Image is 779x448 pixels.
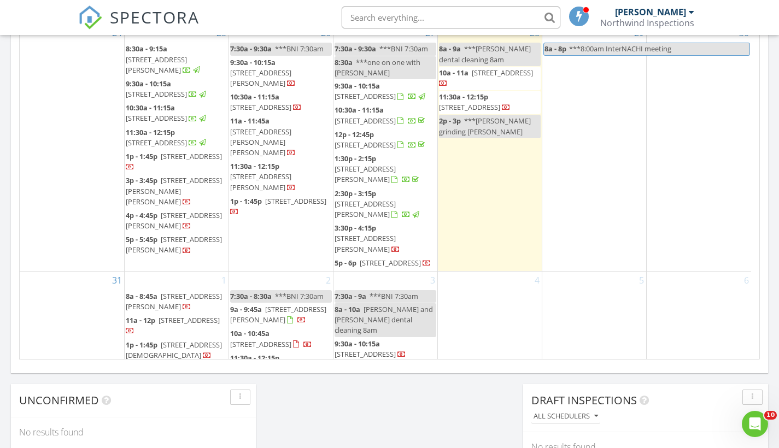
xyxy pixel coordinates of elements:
span: [STREET_ADDRESS] [230,102,291,112]
td: Go to August 24, 2025 [20,24,124,271]
a: 1p - 1:45p [STREET_ADDRESS] [126,150,227,174]
span: 7:30a - 9:30a [335,44,376,54]
span: [STREET_ADDRESS][PERSON_NAME][PERSON_NAME] [126,175,222,206]
a: 8:30a - 9:15a [STREET_ADDRESS][PERSON_NAME] [126,43,227,77]
div: [PERSON_NAME] [615,7,686,17]
span: 10:30a - 11:15a [335,105,384,115]
span: 12p - 12:45p [335,129,374,139]
a: 2:30p - 3:15p [STREET_ADDRESS][PERSON_NAME] [335,187,436,222]
span: [STREET_ADDRESS][PERSON_NAME][PERSON_NAME] [230,127,291,157]
span: [STREET_ADDRESS] [335,349,396,359]
a: 9:30a - 10:15a [STREET_ADDRESS] [335,339,406,359]
span: 10a - 11a [439,68,468,78]
span: 11a - 12p [126,315,155,325]
span: 11:30a - 12:15p [439,92,488,102]
td: Go to September 1, 2025 [124,271,229,376]
span: 8:30a [335,57,353,67]
a: 10a - 10:45a [STREET_ADDRESS] [230,328,312,349]
td: Go to September 6, 2025 [647,271,751,376]
span: 8a - 9a [439,44,461,54]
span: 7:30a - 8:30a [230,291,272,301]
span: 9:30a - 10:15a [126,79,171,89]
a: 2:30p - 3:15p [STREET_ADDRESS][PERSON_NAME] [335,188,421,219]
span: [STREET_ADDRESS][DEMOGRAPHIC_DATA] [126,340,222,360]
iframe: Intercom live chat [742,411,768,437]
span: 8a - 10a [335,304,360,314]
span: 10 [764,411,777,420]
a: 11:30a - 12:15p [STREET_ADDRESS] [439,91,541,114]
span: 2p - 3p [439,116,461,126]
a: 9:30a - 10:15a [STREET_ADDRESS][PERSON_NAME] [230,57,296,88]
span: [STREET_ADDRESS][PERSON_NAME] [230,304,326,325]
span: 11:30a - 12:15p [230,353,279,363]
a: 3p - 3:45p [STREET_ADDRESS][PERSON_NAME][PERSON_NAME] [126,175,222,206]
a: 1p - 1:45p [STREET_ADDRESS][DEMOGRAPHIC_DATA] [126,340,222,360]
div: All schedulers [534,412,598,420]
a: 10a - 11a [STREET_ADDRESS] [439,67,541,90]
a: 11a - 12p [STREET_ADDRESS] [126,315,220,335]
td: Go to August 30, 2025 [647,24,751,271]
span: [STREET_ADDRESS] [439,102,500,112]
a: 11:30a - 12:15p [STREET_ADDRESS] [126,127,208,148]
a: 1:30p - 2:15p [STREET_ADDRESS][PERSON_NAME] [335,152,436,187]
span: [PERSON_NAME] and [PERSON_NAME] dental cleaning 8am [335,304,433,335]
a: 4p - 4:45p [STREET_ADDRESS][PERSON_NAME] [126,209,227,233]
a: 1p - 1:45p [STREET_ADDRESS][DEMOGRAPHIC_DATA] [126,339,227,362]
span: 8a - 8p [544,43,567,55]
span: [STREET_ADDRESS][PERSON_NAME] [335,233,396,254]
a: 5p - 5:45p [STREET_ADDRESS][PERSON_NAME] [126,234,222,255]
a: 10:30a - 11:15a [STREET_ADDRESS] [230,92,302,112]
td: Go to September 3, 2025 [333,271,437,376]
a: 10:30a - 11:15a [STREET_ADDRESS] [335,104,436,127]
span: [STREET_ADDRESS] [126,138,187,148]
td: Go to September 5, 2025 [542,271,647,376]
a: 1p - 1:45p [STREET_ADDRESS] [230,196,326,216]
a: 12p - 12:45p [STREET_ADDRESS] [335,128,436,152]
span: 8:30a - 9:15a [126,44,167,54]
span: [STREET_ADDRESS][PERSON_NAME] [126,55,187,75]
span: ***[PERSON_NAME] grinding [PERSON_NAME] [439,116,531,136]
a: 10a - 11a [STREET_ADDRESS] [439,68,533,88]
span: [STREET_ADDRESS] [161,151,222,161]
span: [STREET_ADDRESS][PERSON_NAME] [126,210,222,231]
span: 1p - 1:45p [230,196,262,206]
span: 1:30p - 2:15p [335,154,376,163]
a: 9:30a - 10:15a [STREET_ADDRESS] [335,338,436,361]
a: 9:30a - 10:15a [STREET_ADDRESS][PERSON_NAME] [230,56,332,91]
span: 5p - 5:45p [126,234,157,244]
span: [STREET_ADDRESS] [159,315,220,325]
a: 9a - 9:45a [STREET_ADDRESS][PERSON_NAME] [230,304,326,325]
span: [STREET_ADDRESS][PERSON_NAME] [230,68,291,88]
span: 11:30a - 12:15p [230,161,279,171]
span: [STREET_ADDRESS][PERSON_NAME] [335,199,396,219]
td: Go to August 27, 2025 [333,24,437,271]
span: 9:30a - 10:15a [335,339,380,349]
span: [STREET_ADDRESS][PERSON_NAME] [335,164,396,184]
a: 1:30p - 2:15p [STREET_ADDRESS][PERSON_NAME] [335,154,421,184]
span: 10:30a - 11:15a [126,103,175,113]
a: 9:30a - 10:15a [STREET_ADDRESS] [335,81,427,101]
a: Go to September 3, 2025 [428,272,437,289]
a: 3:30p - 4:15p [STREET_ADDRESS][PERSON_NAME] [335,222,436,256]
a: 11:30a - 12:15p [230,352,332,375]
a: 11:30a - 12:15p [STREET_ADDRESS] [439,92,511,112]
span: 9:30a - 10:15a [230,57,276,67]
span: [STREET_ADDRESS] [126,113,187,123]
span: 10:30a - 11:15a [230,92,279,102]
span: [STREET_ADDRESS] [335,116,396,126]
a: 11:30a - 12:15p [STREET_ADDRESS][PERSON_NAME] [230,160,332,194]
button: All schedulers [531,409,600,424]
span: [STREET_ADDRESS] [265,196,326,206]
a: 11a - 11:45a [STREET_ADDRESS][PERSON_NAME][PERSON_NAME] [230,116,296,157]
a: SPECTORA [78,15,200,38]
span: [STREET_ADDRESS][PERSON_NAME] [126,291,222,311]
a: 3p - 3:45p [STREET_ADDRESS][PERSON_NAME][PERSON_NAME] [126,174,227,209]
div: Northwind Inspections [600,17,694,28]
div: No results found [11,417,256,447]
span: [STREET_ADDRESS][PERSON_NAME] [230,172,291,192]
td: Go to September 4, 2025 [438,271,542,376]
a: 10a - 10:45a [STREET_ADDRESS] [230,327,332,351]
span: 3:30p - 4:15p [335,223,376,233]
a: 5p - 6p [STREET_ADDRESS] [335,257,436,270]
span: 9:30a - 10:15a [335,81,380,91]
